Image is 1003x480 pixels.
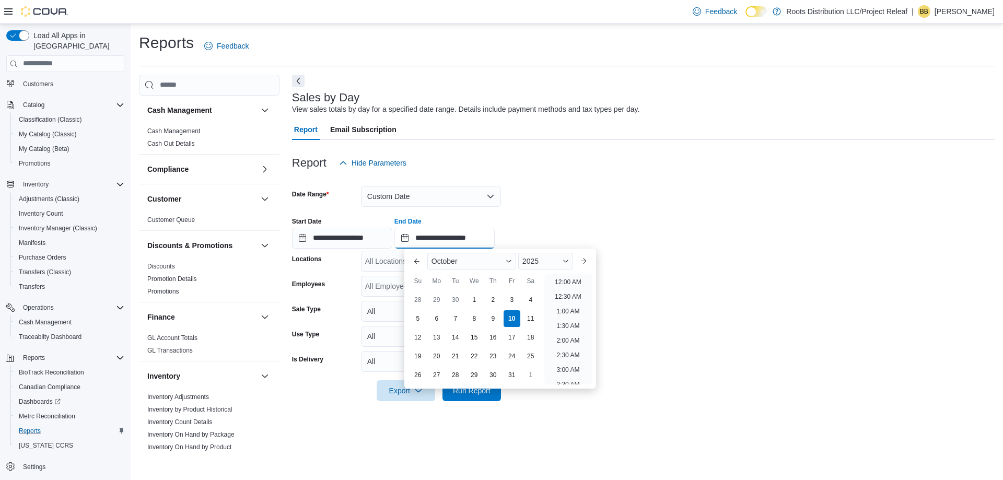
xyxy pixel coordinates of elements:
span: [US_STATE] CCRS [19,441,73,450]
button: Customer [259,193,271,205]
button: Inventory Manager (Classic) [10,221,129,236]
li: 2:30 AM [552,349,584,361]
span: BioTrack Reconciliation [19,368,84,377]
span: Feedback [217,41,249,51]
h3: Inventory [147,371,180,381]
a: Inventory Count Details [147,418,213,426]
li: 1:30 AM [552,320,584,332]
span: Inventory Count [15,207,124,220]
button: All [361,326,501,347]
span: Inventory On Hand by Product [147,443,231,451]
button: Transfers [10,279,129,294]
span: Dashboards [19,397,61,406]
span: Manifests [15,237,124,249]
a: Feedback [689,1,741,22]
span: Customers [23,80,53,88]
a: My Catalog (Classic) [15,128,81,141]
div: day-8 [466,310,483,327]
li: 1:00 AM [552,305,584,318]
div: day-29 [428,291,445,308]
button: All [361,301,501,322]
span: Classification (Classic) [19,115,82,124]
button: Catalog [19,99,49,111]
a: Inventory On Hand by Product [147,443,231,451]
span: My Catalog (Classic) [15,128,124,141]
img: Cova [21,6,68,17]
button: Manifests [10,236,129,250]
span: My Catalog (Beta) [15,143,124,155]
div: day-7 [447,310,464,327]
button: Operations [2,300,129,315]
h3: Compliance [147,164,189,174]
span: Purchase Orders [19,253,66,262]
li: 12:30 AM [551,290,586,303]
div: day-16 [485,329,501,346]
label: Employees [292,280,325,288]
div: Su [410,273,426,289]
span: Canadian Compliance [15,381,124,393]
li: 12:00 AM [551,276,586,288]
div: day-31 [504,367,520,383]
span: Customers [19,77,124,90]
div: day-28 [410,291,426,308]
span: Operations [23,303,54,312]
a: Promotions [147,288,179,295]
h3: Cash Management [147,105,212,115]
button: Catalog [2,98,129,112]
div: day-2 [485,291,501,308]
button: Next [292,75,305,87]
button: Inventory Count [10,206,129,221]
button: Export [377,380,435,401]
button: Reports [2,350,129,365]
h3: Finance [147,312,175,322]
span: Traceabilty Dashboard [19,333,81,341]
div: day-19 [410,348,426,365]
span: Purchase Orders [15,251,124,264]
div: day-25 [522,348,539,365]
span: Feedback [705,6,737,17]
li: 2:00 AM [552,334,584,347]
span: Promotions [147,287,179,296]
label: Start Date [292,217,322,226]
span: Manifests [19,239,45,247]
span: Cash Management [19,318,72,326]
input: Dark Mode [745,6,767,17]
a: Canadian Compliance [15,381,85,393]
span: Metrc Reconciliation [19,412,75,420]
div: day-20 [428,348,445,365]
span: Email Subscription [330,119,396,140]
div: We [466,273,483,289]
a: Traceabilty Dashboard [15,331,86,343]
button: Previous Month [409,253,425,270]
p: | [912,5,914,18]
button: Operations [19,301,58,314]
ul: Time [544,274,592,384]
button: Customers [2,76,129,91]
div: day-28 [447,367,464,383]
span: Inventory On Hand by Package [147,430,235,439]
button: Inventory [259,370,271,382]
div: day-12 [410,329,426,346]
a: Inventory by Product Historical [147,406,232,413]
button: Settings [2,459,129,474]
div: day-30 [447,291,464,308]
button: Cash Management [10,315,129,330]
a: Feedback [200,36,253,56]
span: Reports [19,352,124,364]
h1: Reports [139,32,194,53]
button: My Catalog (Beta) [10,142,129,156]
div: day-24 [504,348,520,365]
span: Run Report [453,385,491,396]
span: My Catalog (Beta) [19,145,69,153]
span: GL Transactions [147,346,193,355]
li: 3:00 AM [552,364,584,376]
label: Locations [292,255,322,263]
button: Customer [147,194,256,204]
span: Traceabilty Dashboard [15,331,124,343]
a: Reports [15,425,45,437]
span: Cash Management [147,127,200,135]
button: Inventory [19,178,53,191]
span: Inventory Count [19,209,63,218]
h3: Customer [147,194,181,204]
